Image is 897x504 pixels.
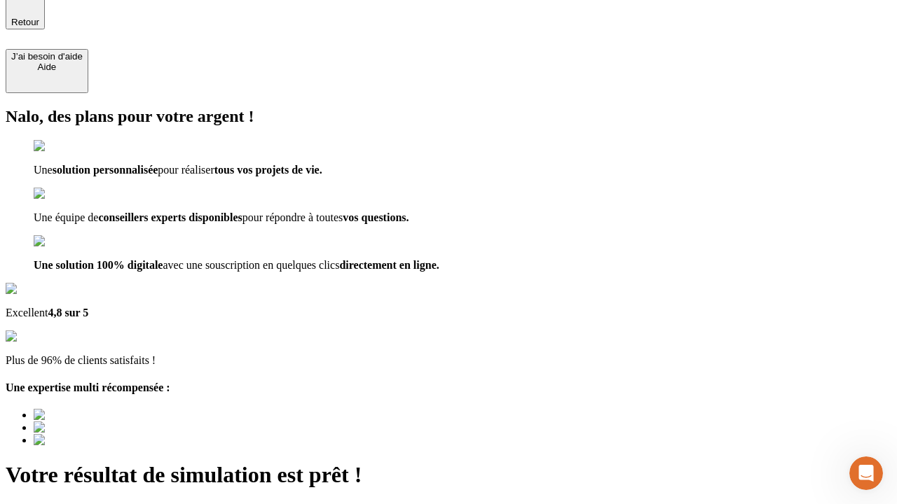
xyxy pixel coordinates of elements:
[34,188,94,200] img: checkmark
[48,307,88,318] span: 4,8 sur 5
[6,107,891,126] h2: Nalo, des plans pour votre argent !
[11,51,83,62] div: J’ai besoin d'aide
[34,164,53,176] span: Une
[6,49,88,93] button: J’ai besoin d'aideAide
[34,259,163,271] span: Une solution 100% digitale
[6,462,891,488] h1: Votre résultat de simulation est prêt !
[343,211,409,223] span: vos questions.
[6,330,75,343] img: reviews stars
[34,211,98,223] span: Une équipe de
[53,164,158,176] span: solution personnalisée
[98,211,242,223] span: conseillers experts disponibles
[11,17,39,27] span: Retour
[34,409,163,421] img: Best savings advice award
[6,307,48,318] span: Excellent
[163,259,339,271] span: avec une souscription en quelques clics
[339,259,439,271] span: directement en ligne.
[158,164,214,176] span: pour réaliser
[34,140,94,153] img: checkmark
[34,235,94,248] img: checkmark
[849,456,883,490] iframe: Intercom live chat
[34,421,163,434] img: Best savings advice award
[6,283,87,295] img: Google Review
[214,164,322,176] span: tous vos projets de vie.
[34,434,163,447] img: Best savings advice award
[6,354,891,367] p: Plus de 96% de clients satisfaits !
[6,381,891,394] h4: Une expertise multi récompensée :
[11,62,83,72] div: Aide
[242,211,343,223] span: pour répondre à toutes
